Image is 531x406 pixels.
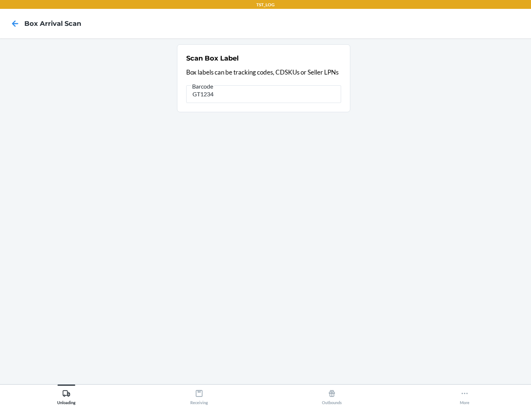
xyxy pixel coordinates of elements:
[186,54,239,63] h2: Scan Box Label
[256,1,275,8] p: TST_LOG
[398,385,531,405] button: More
[186,68,341,77] p: Box labels can be tracking codes, CDSKUs or Seller LPNs
[57,386,76,405] div: Unloading
[190,386,208,405] div: Receiving
[265,385,398,405] button: Outbounds
[24,19,81,28] h4: Box Arrival Scan
[460,386,469,405] div: More
[322,386,342,405] div: Outbounds
[186,85,341,103] input: Barcode
[191,83,214,90] span: Barcode
[133,385,265,405] button: Receiving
